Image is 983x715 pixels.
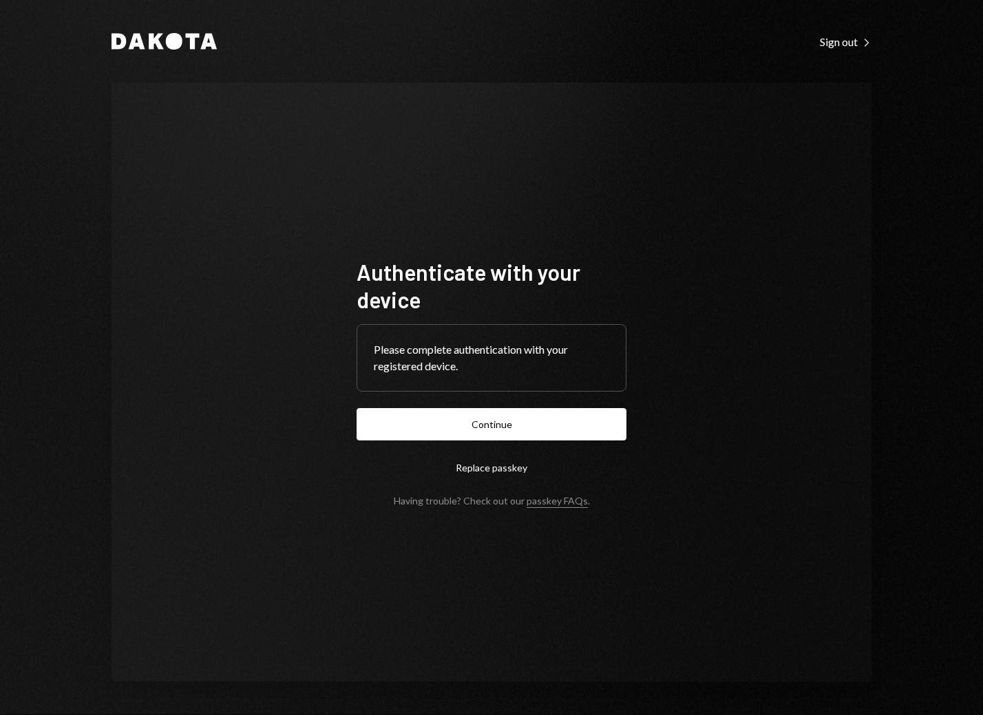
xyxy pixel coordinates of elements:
a: passkey FAQs [527,495,588,508]
div: Sign out [820,35,871,49]
div: Having trouble? Check out our . [394,495,590,506]
button: Replace passkey [357,451,626,484]
a: Sign out [820,34,871,49]
div: Please complete authentication with your registered device. [374,341,609,374]
button: Continue [357,408,626,440]
h1: Authenticate with your device [357,258,626,313]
